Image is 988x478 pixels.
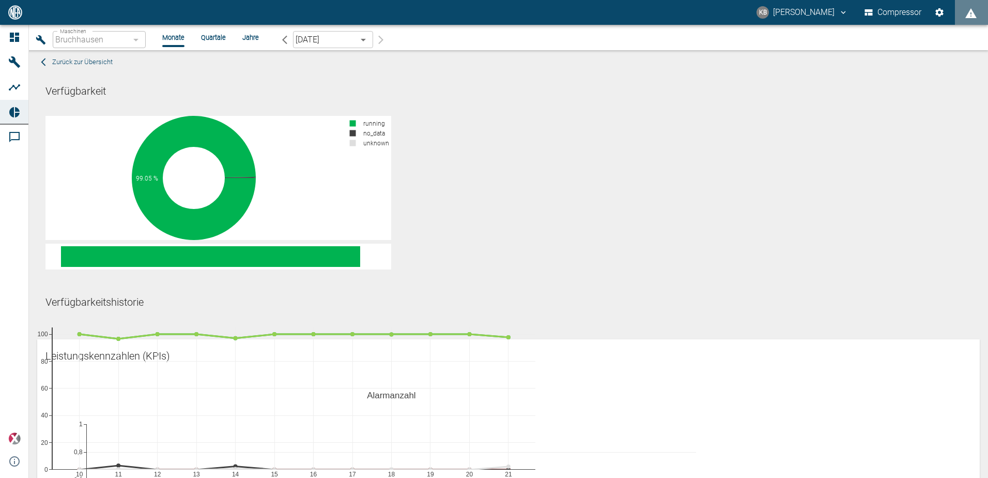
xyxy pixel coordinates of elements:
button: kevin.bittner@arcanum-energy.de [755,3,850,22]
li: Monate [162,33,184,42]
div: Bruchhausen [53,31,146,48]
li: Quartale [201,33,226,42]
img: Xplore Logo [8,432,21,445]
div: Verfügbarkeit [45,83,144,99]
span: Zurück zur Übersicht [52,56,113,68]
li: Jahre [242,33,259,42]
button: arrow-back [275,31,293,48]
img: logo [7,5,23,19]
div: Verfügbarkeitshistorie [45,294,144,310]
span: Maschinen [60,28,86,34]
button: Compressor [862,3,924,22]
button: Zurück zur Übersicht [37,54,115,70]
div: [DATE] [293,31,373,48]
div: KB [757,6,769,19]
button: Einstellungen [930,3,949,22]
